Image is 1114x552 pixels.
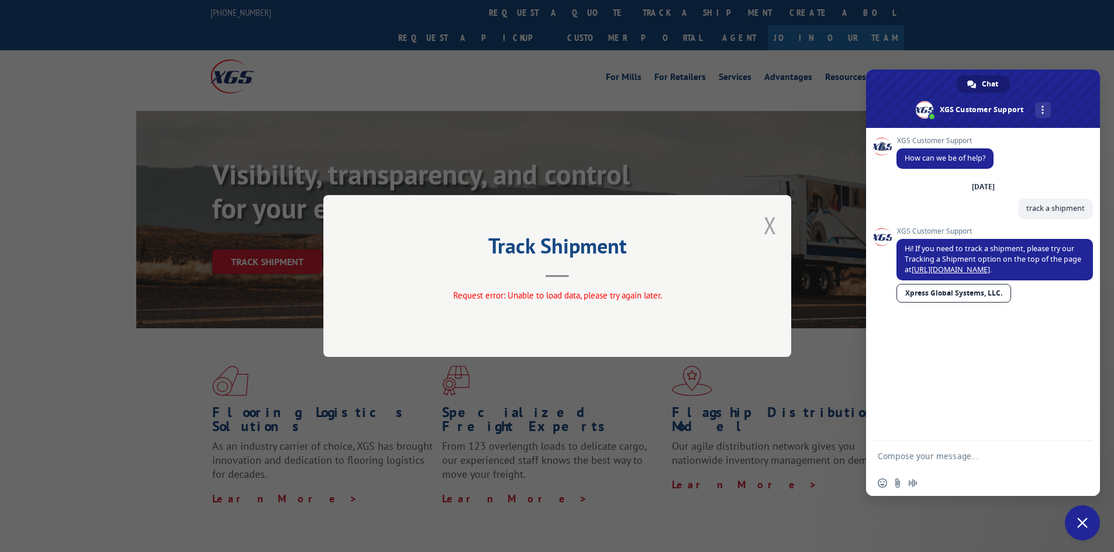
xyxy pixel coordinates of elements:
[1065,505,1100,540] div: Close chat
[453,290,661,301] span: Request error: Unable to load data, please try again later.
[896,227,1093,235] span: XGS Customer Support
[972,183,995,190] div: [DATE]
[912,265,990,275] a: [URL][DOMAIN_NAME]
[982,75,998,93] span: Chat
[905,244,1081,275] span: Hi! If you need to track a shipment, please try our Tracking a Shipment option on the top of the ...
[908,478,918,488] span: Audio message
[764,210,777,241] button: Close modal
[1026,203,1085,213] span: track a shipment
[878,478,887,488] span: Insert an emoji
[1035,102,1051,118] div: More channels
[878,451,1063,461] textarea: Compose your message...
[905,153,985,163] span: How can we be of help?
[893,478,902,488] span: Send a file
[896,284,1011,303] a: Xpress Global Systems, LLC.
[957,75,1010,93] div: Chat
[896,137,994,145] span: XGS Customer Support
[382,238,733,260] h2: Track Shipment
